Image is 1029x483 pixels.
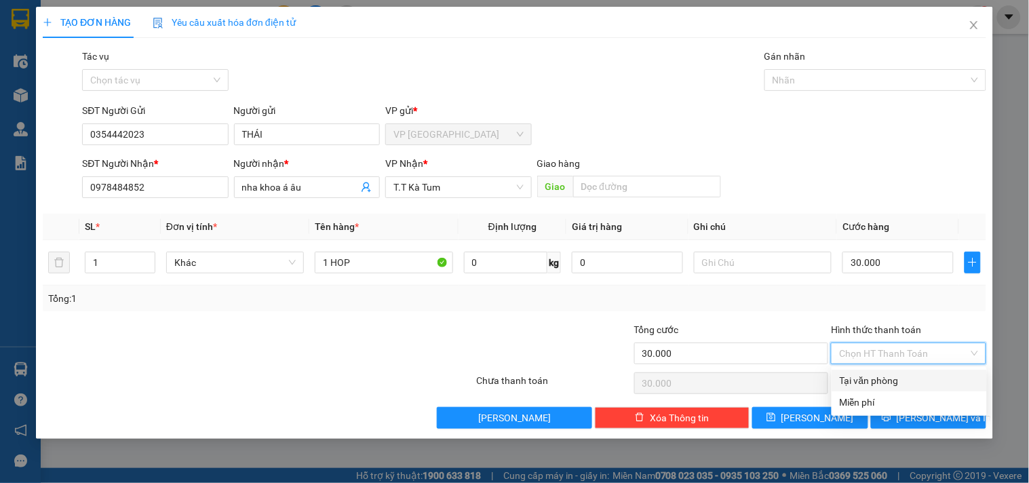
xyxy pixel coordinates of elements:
[752,407,868,429] button: save[PERSON_NAME]
[12,12,149,44] div: VP [GEOGRAPHIC_DATA]
[85,221,96,232] span: SL
[157,88,298,107] div: 80.000
[234,103,380,118] div: Người gửi
[478,410,551,425] span: [PERSON_NAME]
[385,103,531,118] div: VP gửi
[882,412,891,423] span: printer
[475,373,632,397] div: Chưa thanh toán
[159,44,296,60] div: thuý
[634,324,679,335] span: Tổng cước
[159,12,296,44] div: BX [GEOGRAPHIC_DATA]
[48,252,70,273] button: delete
[595,407,750,429] button: deleteXóa Thông tin
[153,18,163,28] img: icon
[537,158,581,169] span: Giao hàng
[764,51,806,62] label: Gán nhãn
[547,252,561,273] span: kg
[153,17,296,28] span: Yêu cầu xuất hóa đơn điện tử
[174,252,296,273] span: Khác
[157,91,176,105] span: CC :
[572,252,683,273] input: 0
[965,257,980,268] span: plus
[166,221,217,232] span: Đơn vị tính
[315,252,452,273] input: VD: Bàn, Ghế
[43,17,131,28] span: TẠO ĐƠN HÀNG
[393,177,523,197] span: T.T Kà Tum
[43,18,52,27] span: plus
[159,60,296,79] div: 0975993992
[831,324,921,335] label: Hình thức thanh toán
[393,124,523,144] span: VP Tân Bình
[572,221,622,232] span: Giá trị hàng
[897,410,992,425] span: [PERSON_NAME] và In
[234,156,380,171] div: Người nhận
[537,176,573,197] span: Giao
[488,221,537,232] span: Định lượng
[437,407,591,429] button: [PERSON_NAME]
[82,156,228,171] div: SĐT Người Nhận
[361,182,372,193] span: user-add
[688,214,837,240] th: Ghi chú
[781,410,854,425] span: [PERSON_NAME]
[969,20,979,31] span: close
[48,291,398,306] div: Tổng: 1
[315,221,359,232] span: Tên hàng
[12,13,33,27] span: Gửi:
[871,407,986,429] button: printer[PERSON_NAME] và In
[82,51,109,62] label: Tác vụ
[82,103,228,118] div: SĐT Người Gửi
[159,13,191,27] span: Nhận:
[766,412,776,423] span: save
[840,373,979,388] div: Tại văn phòng
[965,252,981,273] button: plus
[842,221,889,232] span: Cước hàng
[385,158,423,169] span: VP Nhận
[955,7,993,45] button: Close
[573,176,721,197] input: Dọc đường
[650,410,709,425] span: Xóa Thông tin
[635,412,644,423] span: delete
[840,395,979,410] div: Miễn phí
[12,44,149,63] div: 0796620618
[694,252,832,273] input: Ghi Chú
